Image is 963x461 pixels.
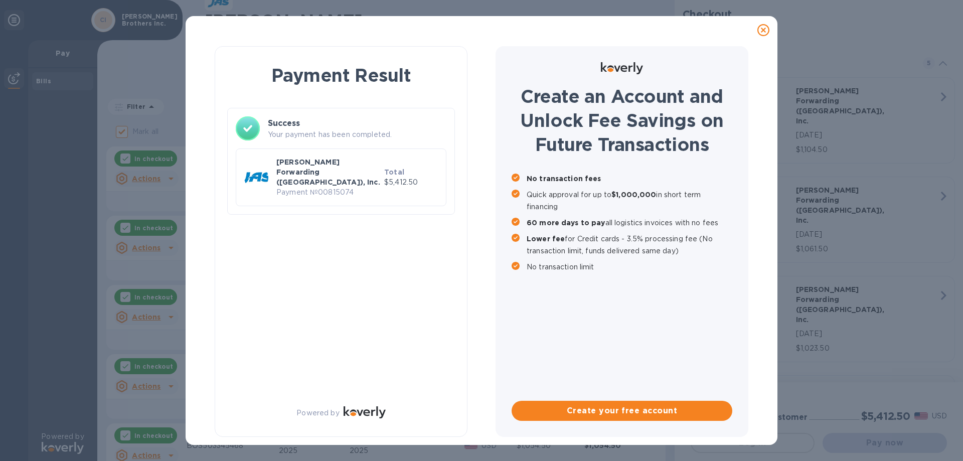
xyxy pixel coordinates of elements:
p: Payment № 00815074 [276,187,380,198]
b: No transaction fees [527,175,601,183]
b: Lower fee [527,235,565,243]
h1: Payment Result [231,63,451,88]
p: Quick approval for up to in short term financing [527,189,732,213]
h3: Success [268,117,446,129]
p: Powered by [296,408,339,418]
p: for Credit cards - 3.5% processing fee (No transaction limit, funds delivered same day) [527,233,732,257]
b: $1,000,000 [611,191,656,199]
p: $5,412.50 [384,177,438,188]
h1: Create an Account and Unlock Fee Savings on Future Transactions [512,84,732,157]
p: Your payment has been completed. [268,129,446,140]
img: Logo [344,406,386,418]
p: [PERSON_NAME] Forwarding ([GEOGRAPHIC_DATA]), Inc. [276,157,380,187]
span: Create your free account [520,405,724,417]
button: Create your free account [512,401,732,421]
p: all logistics invoices with no fees [527,217,732,229]
b: 60 more days to pay [527,219,605,227]
p: No transaction limit [527,261,732,273]
img: Logo [601,62,643,74]
b: Total [384,168,404,176]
